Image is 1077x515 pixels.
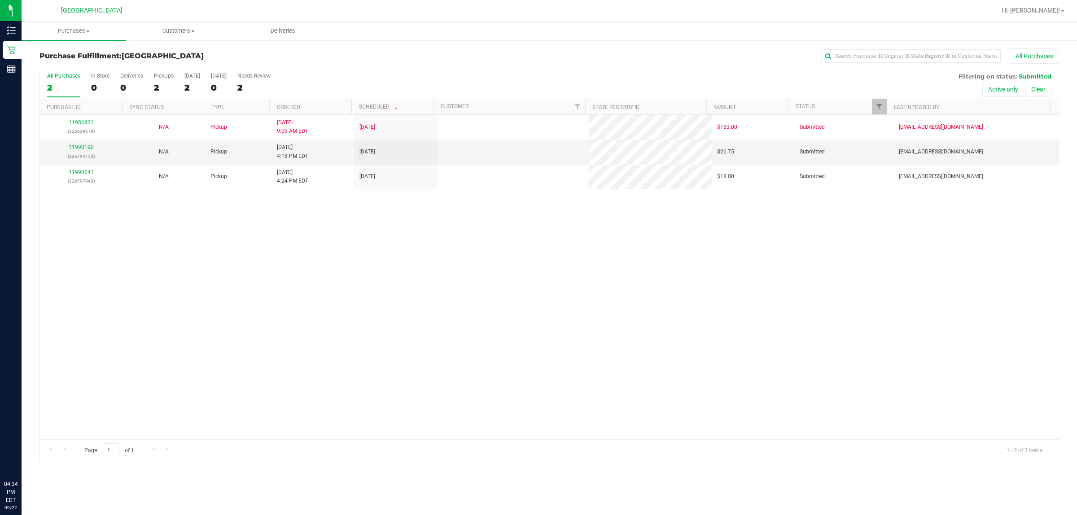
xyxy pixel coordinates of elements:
[9,443,36,470] iframe: Resource center
[277,143,308,160] span: [DATE] 4:18 PM EDT
[159,148,169,156] button: N/A
[103,443,119,457] input: 1
[184,73,200,79] div: [DATE]
[359,172,375,181] span: [DATE]
[184,83,200,93] div: 2
[359,123,375,131] span: [DATE]
[159,123,169,131] button: N/A
[1019,73,1051,80] span: Submitted
[821,49,1001,63] input: Search Purchase ID, Original ID, State Registry ID or Customer Name...
[120,73,143,79] div: Deliveries
[45,177,117,185] p: (326797043)
[154,73,174,79] div: PickUps
[1025,82,1051,97] button: Clear
[359,148,375,156] span: [DATE]
[899,172,983,181] span: [EMAIL_ADDRESS][DOMAIN_NAME]
[231,22,335,40] a: Deliveries
[7,65,16,74] inline-svg: Reports
[796,103,815,109] a: Status
[899,148,983,156] span: [EMAIL_ADDRESS][DOMAIN_NAME]
[22,27,126,35] span: Purchases
[127,27,230,35] span: Customers
[359,104,400,110] a: Scheduled
[999,443,1050,457] span: 1 - 3 of 3 items
[210,123,227,131] span: Pickup
[211,104,224,110] a: Type
[69,169,94,175] a: 11990247
[717,148,734,156] span: $26.75
[211,83,227,93] div: 0
[959,73,1017,80] span: Filtering on status:
[899,123,983,131] span: [EMAIL_ADDRESS][DOMAIN_NAME]
[237,83,271,93] div: 2
[22,22,126,40] a: Purchases
[1010,48,1059,64] button: All Purchases
[47,83,80,93] div: 2
[717,123,737,131] span: $183.00
[441,103,468,109] a: Customer
[210,148,227,156] span: Pickup
[7,45,16,54] inline-svg: Retail
[872,99,887,114] a: Filter
[39,52,379,60] h3: Purchase Fulfillment:
[47,73,80,79] div: All Purchases
[159,173,169,179] span: Not Applicable
[45,127,117,135] p: (326639679)
[154,83,174,93] div: 2
[4,480,18,504] p: 04:34 PM EDT
[592,104,639,110] a: State Registry ID
[45,152,117,161] p: (326794150)
[120,83,143,93] div: 0
[159,124,169,130] span: Not Applicable
[277,104,300,110] a: Ordered
[800,123,825,131] span: Submitted
[277,168,308,185] span: [DATE] 4:24 PM EDT
[1002,7,1060,14] span: Hi, [PERSON_NAME]!
[69,119,94,126] a: 11986421
[159,148,169,155] span: Not Applicable
[129,104,164,110] a: Sync Status
[47,104,81,110] a: Purchase ID
[237,73,271,79] div: Needs Review
[210,172,227,181] span: Pickup
[258,27,307,35] span: Deliveries
[159,172,169,181] button: N/A
[61,7,123,14] span: [GEOGRAPHIC_DATA]
[69,144,94,150] a: 11990190
[800,172,825,181] span: Submitted
[277,118,308,135] span: [DATE] 9:09 AM EDT
[717,172,734,181] span: $18.00
[570,99,585,114] a: Filter
[894,104,939,110] a: Last Updated By
[77,443,141,457] span: Page of 1
[7,26,16,35] inline-svg: Inventory
[211,73,227,79] div: [DATE]
[800,148,825,156] span: Submitted
[4,504,18,511] p: 09/22
[91,83,109,93] div: 0
[126,22,231,40] a: Customers
[91,73,109,79] div: In Store
[714,104,736,110] a: Amount
[122,52,204,60] span: [GEOGRAPHIC_DATA]
[26,442,37,453] iframe: Resource center unread badge
[982,82,1024,97] button: Active only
